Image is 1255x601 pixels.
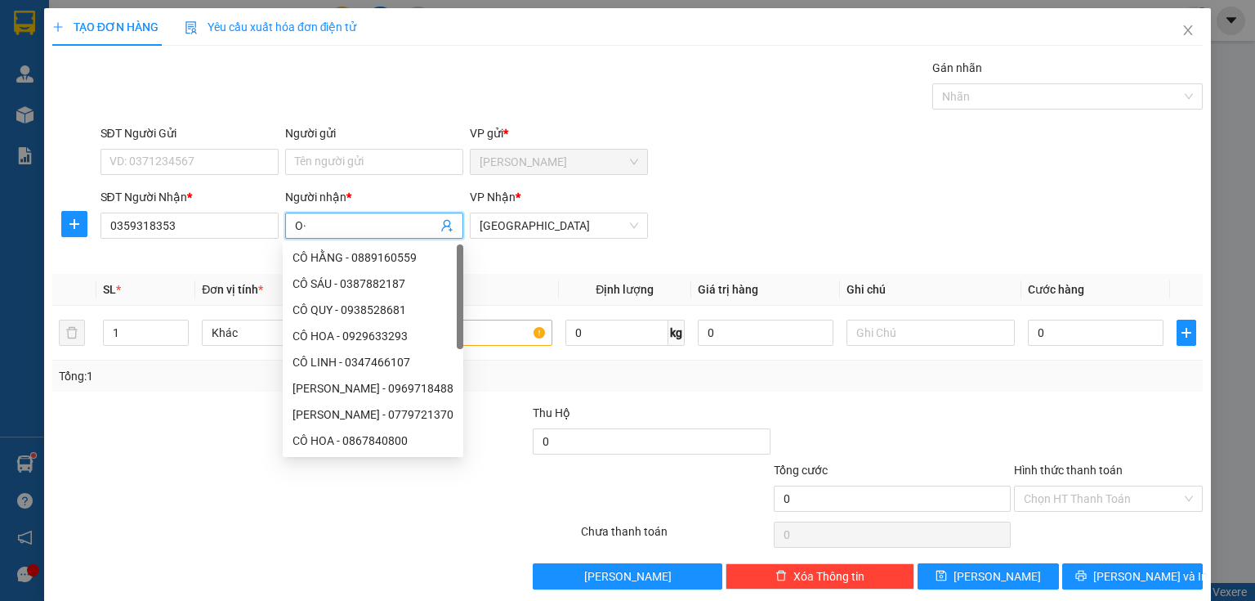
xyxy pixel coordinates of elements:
th: Ghi chú [840,274,1021,306]
div: SĐT Người Gửi [100,124,279,142]
div: CÔ HOA - 0867840800 [293,432,453,450]
span: Xóa Thông tin [793,567,864,585]
button: delete [59,320,85,346]
button: [PERSON_NAME] [533,563,721,590]
button: deleteXóa Thông tin [726,563,914,590]
div: VP gửi [470,124,648,142]
span: [PERSON_NAME] [584,567,672,585]
span: TẠO ĐƠN HÀNG [52,20,159,34]
div: CÔ SÁU - 0387882187 [293,275,453,293]
div: NGÔ LỘC - 0779721370 [283,401,463,428]
div: SĐT Người Nhận [100,188,279,206]
span: Đơn vị tính [202,283,263,296]
span: plus [62,218,87,231]
div: Tổng: 1 [59,367,485,385]
span: Tổng cước [774,464,828,477]
div: CÔ QUY - 0938528681 [293,301,453,319]
div: CÔ HẰNG - 0889160559 [283,244,463,271]
div: [PERSON_NAME] - 0969718488 [293,379,453,397]
span: plus [1177,326,1195,339]
button: Close [1165,8,1211,54]
div: Người nhận [285,188,463,206]
div: Người gửi [285,124,463,142]
span: Định lượng [596,283,654,296]
span: Khác [212,321,360,345]
button: save[PERSON_NAME] [918,563,1059,590]
span: close [1181,24,1195,37]
span: delete [775,570,787,583]
span: Giá trị hàng [698,283,758,296]
div: CÔ LINH - 0347466107 [293,353,453,371]
div: CÔ HẰNG - 0889160559 [293,249,453,267]
input: Ghi Chú [846,320,1015,346]
div: CÔ SÁU - 0387882187 [283,271,463,297]
div: CÔ HOA - 0867840800 [283,428,463,454]
div: Chưa thanh toán [579,523,771,551]
input: VD: Bàn, Ghế [384,320,552,346]
label: Gán nhãn [932,61,982,74]
span: [PERSON_NAME] [954,567,1041,585]
span: Thu Hộ [533,406,570,419]
div: CÔ HOA - 0929633293 [293,327,453,345]
button: plus [61,211,87,237]
div: CÔ LINH - 0347466107 [283,349,463,375]
span: SL [103,283,116,296]
span: Phan Rang [480,150,638,174]
span: [PERSON_NAME] và In [1093,567,1208,585]
span: VP Nhận [470,191,516,204]
label: Hình thức thanh toán [1014,464,1123,477]
span: printer [1075,570,1087,583]
div: TÔ HẢI - 0969718488 [283,375,463,401]
input: 0 [698,320,833,346]
span: Cước hàng [1028,283,1084,296]
button: printer[PERSON_NAME] và In [1062,563,1204,590]
div: CÔ HOA - 0929633293 [283,323,463,349]
span: kg [668,320,685,346]
div: Tên không hợp lệ [285,240,463,259]
img: icon [185,21,198,34]
button: plus [1177,320,1196,346]
span: Yêu cầu xuất hóa đơn điện tử [185,20,357,34]
span: user-add [440,219,453,232]
div: CÔ QUY - 0938528681 [283,297,463,323]
span: save [936,570,947,583]
span: Sài Gòn [480,213,638,238]
span: plus [52,21,64,33]
div: [PERSON_NAME] - 0779721370 [293,406,453,424]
